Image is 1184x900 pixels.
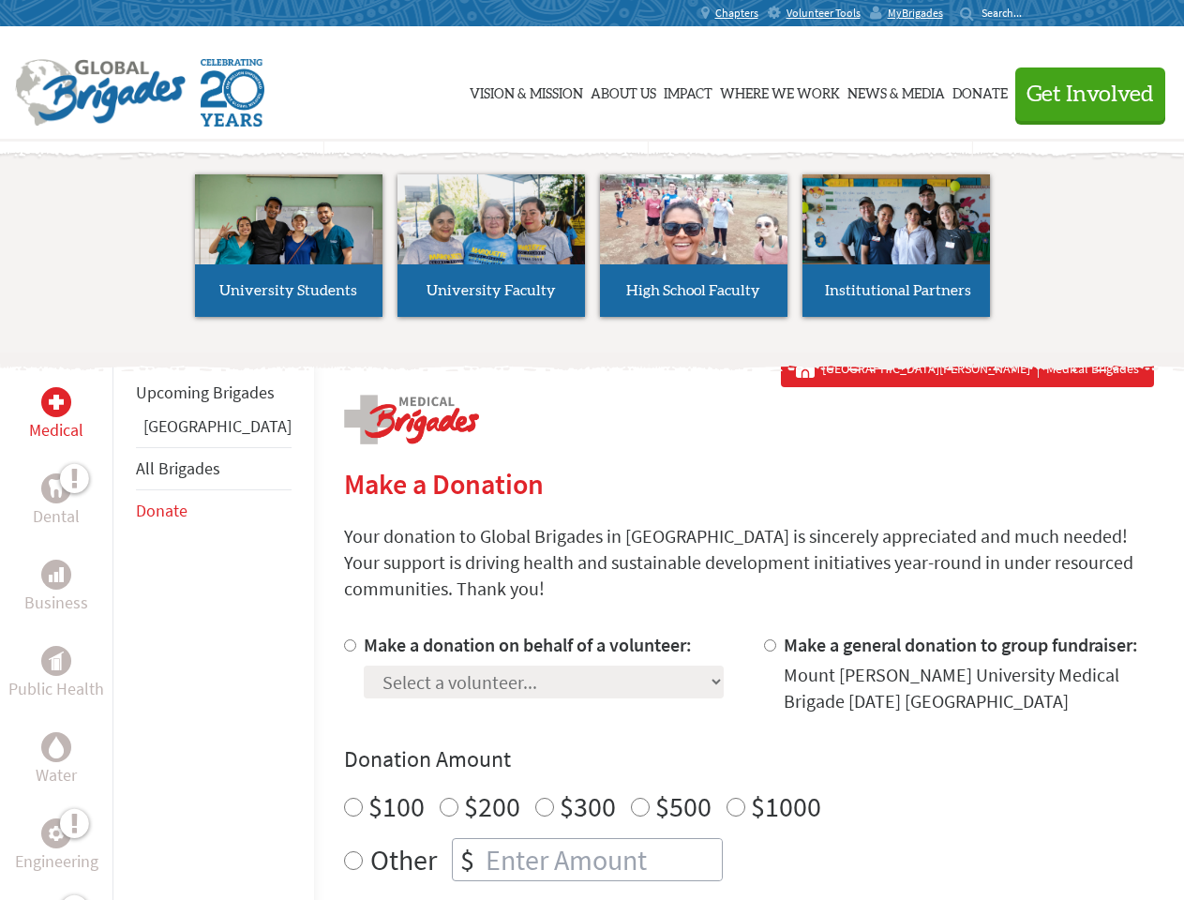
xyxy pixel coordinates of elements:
div: Business [41,560,71,590]
h4: Donation Amount [344,744,1154,774]
a: About Us [591,44,656,138]
a: WaterWater [36,732,77,788]
p: Dental [33,503,80,530]
a: Donate [952,44,1008,138]
label: $500 [655,788,712,824]
img: Water [49,736,64,757]
a: DentalDental [33,473,80,530]
li: All Brigades [136,447,292,490]
img: Dental [49,479,64,497]
a: Vision & Mission [470,44,583,138]
img: Public Health [49,652,64,670]
a: EngineeringEngineering [15,818,98,875]
div: Medical [41,387,71,417]
a: Public HealthPublic Health [8,646,104,702]
p: Medical [29,417,83,443]
img: menu_brigades_submenu_4.jpg [802,174,990,299]
a: Institutional Partners [802,174,990,317]
a: MedicalMedical [29,387,83,443]
span: MyBrigades [888,6,943,21]
span: Volunteer Tools [787,6,861,21]
img: logo-medical.png [344,395,479,444]
a: [GEOGRAPHIC_DATA] [143,415,292,437]
a: BusinessBusiness [24,560,88,616]
a: Where We Work [720,44,840,138]
label: Other [370,838,437,881]
span: Get Involved [1027,83,1154,106]
p: Business [24,590,88,616]
img: Global Brigades Celebrating 20 Years [201,59,264,127]
label: Make a general donation to group fundraiser: [784,633,1138,656]
label: Make a donation on behalf of a volunteer: [364,633,692,656]
a: High School Faculty [600,174,787,317]
input: Enter Amount [482,839,722,880]
a: University Faculty [397,174,585,317]
label: $100 [368,788,425,824]
div: $ [453,839,482,880]
img: Business [49,567,64,582]
button: Get Involved [1015,67,1165,121]
a: Donate [136,500,187,521]
a: Upcoming Brigades [136,382,275,403]
img: menu_brigades_submenu_1.jpg [195,174,382,299]
li: Donate [136,490,292,532]
a: University Students [195,174,382,317]
span: Institutional Partners [825,283,971,298]
img: Global Brigades Logo [15,59,186,127]
img: menu_brigades_submenu_3.jpg [600,174,787,265]
div: Public Health [41,646,71,676]
span: High School Faculty [626,283,760,298]
p: Water [36,762,77,788]
div: Dental [41,473,71,503]
span: University Faculty [427,283,556,298]
a: News & Media [847,44,945,138]
span: Chapters [715,6,758,21]
p: Your donation to Global Brigades in [GEOGRAPHIC_DATA] is sincerely appreciated and much needed! Y... [344,523,1154,602]
label: $1000 [751,788,821,824]
a: Impact [664,44,712,138]
li: Guatemala [136,413,292,447]
label: $300 [560,788,616,824]
label: $200 [464,788,520,824]
img: menu_brigades_submenu_2.jpg [397,174,585,300]
input: Search... [982,6,1035,20]
div: Engineering [41,818,71,848]
p: Engineering [15,848,98,875]
p: Public Health [8,676,104,702]
div: Mount [PERSON_NAME] University Medical Brigade [DATE] [GEOGRAPHIC_DATA] [784,662,1154,714]
img: Engineering [49,826,64,841]
h2: Make a Donation [344,467,1154,501]
div: Water [41,732,71,762]
li: Upcoming Brigades [136,372,292,413]
img: Medical [49,395,64,410]
span: University Students [219,283,357,298]
a: All Brigades [136,457,220,479]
